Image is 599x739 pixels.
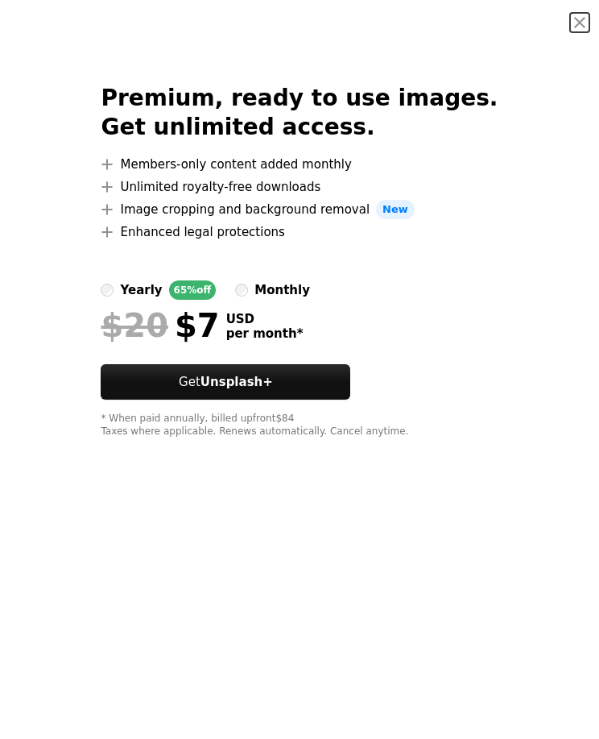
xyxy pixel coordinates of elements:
li: Unlimited royalty-free downloads [101,177,498,197]
span: USD [226,312,304,326]
input: monthly [235,284,248,297]
div: 65% off [169,280,217,300]
span: New [376,200,415,219]
span: per month * [226,326,304,341]
li: Enhanced legal protections [101,222,498,242]
span: $20 [101,306,168,345]
input: yearly65%off [101,284,114,297]
div: * When paid annually, billed upfront $84 Taxes where applicable. Renews automatically. Cancel any... [101,413,498,438]
li: Image cropping and background removal [101,200,498,219]
div: yearly [120,280,162,300]
strong: Unsplash+ [200,375,273,389]
div: monthly [254,280,310,300]
li: Members-only content added monthly [101,155,498,174]
div: $7 [101,306,219,345]
h2: Premium, ready to use images. Get unlimited access. [101,84,498,142]
button: GetUnsplash+ [101,364,350,400]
